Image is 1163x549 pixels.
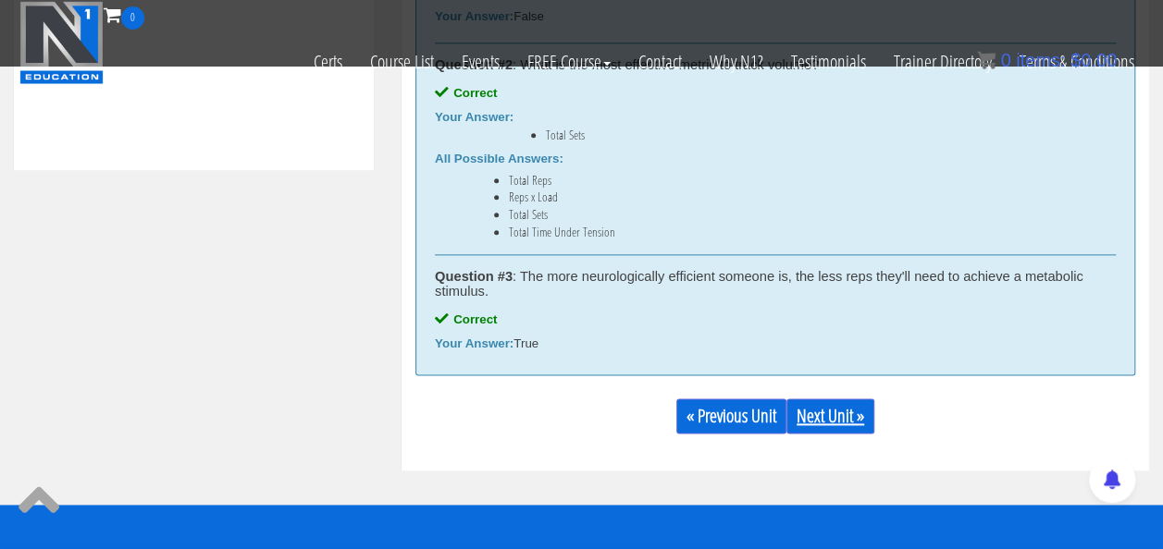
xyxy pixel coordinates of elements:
a: Testimonials [777,30,880,94]
a: Certs [300,30,356,94]
a: Terms & Conditions [1006,30,1148,94]
a: 0 [104,2,144,27]
a: Why N1? [696,30,777,94]
div: : The more neurologically efficient someone is, the less reps they'll need to achieve a metabolic... [435,269,1116,299]
a: 0 items: $0.00 [977,50,1117,70]
a: Trainer Directory [880,30,1006,94]
li: Reps x Load [509,189,1079,204]
img: icon11.png [977,51,996,69]
a: FREE Course [513,30,625,94]
a: Course List [356,30,448,94]
a: « Previous Unit [676,398,786,433]
b: Your Answer: [435,110,513,124]
span: 0 [1000,50,1010,70]
li: Total Time Under Tension [509,225,1079,239]
a: Events [448,30,513,94]
bdi: 0.00 [1070,50,1117,70]
b: All Possible Answers: [435,152,563,165]
span: items: [1016,50,1065,70]
a: Next Unit » [786,398,874,433]
li: Total Sets [509,207,1079,222]
strong: Question #3 [435,269,513,284]
li: Total Reps [509,173,1079,188]
div: Correct [435,312,1116,327]
a: Contact [625,30,696,94]
span: 0 [121,6,144,30]
div: True [435,336,1116,351]
span: $ [1070,50,1081,70]
img: n1-education [19,1,104,84]
b: Your Answer: [435,336,513,350]
li: Total Sets [546,128,1079,142]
